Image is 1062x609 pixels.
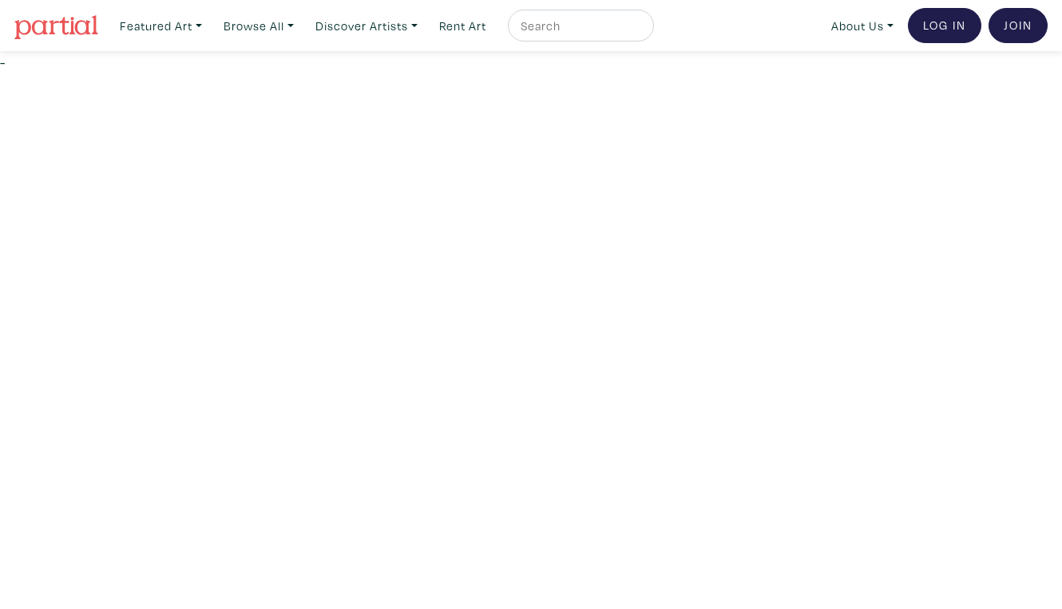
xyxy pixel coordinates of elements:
a: Browse All [216,10,301,42]
a: Discover Artists [308,10,425,42]
a: Log In [908,8,981,43]
a: Join [989,8,1048,43]
a: Rent Art [432,10,493,42]
input: Search [519,16,639,36]
a: Featured Art [113,10,209,42]
a: About Us [824,10,901,42]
